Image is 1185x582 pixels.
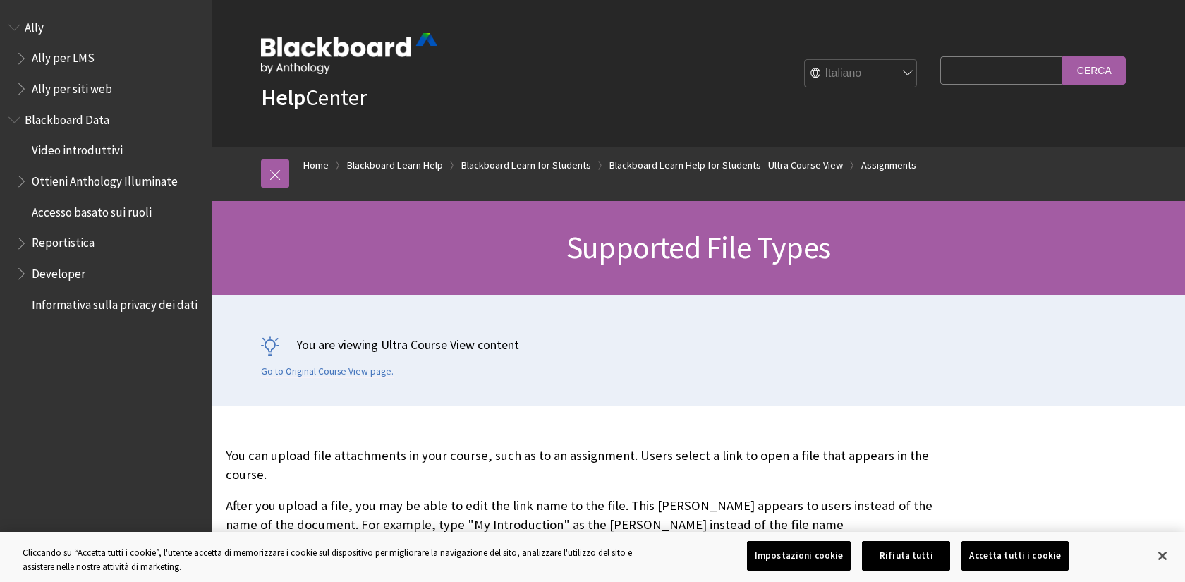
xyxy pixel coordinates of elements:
span: Video introduttivi [32,139,123,158]
button: Impostazioni cookie [747,541,851,571]
span: Informativa sulla privacy dei dati [32,293,197,312]
span: Ottieni Anthology Illuminate [32,169,178,188]
span: Developer [32,262,85,281]
span: Ally [25,16,44,35]
p: You are viewing Ultra Course View content [261,336,1136,353]
a: Blackboard Learn Help for Students - Ultra Course View [609,157,843,174]
span: Accesso basato sui ruoli [32,200,152,219]
span: Supported File Types [566,228,830,267]
button: Chiudi [1147,540,1178,571]
strong: Help [261,83,305,111]
select: Site Language Selector [805,60,918,88]
span: Ally per LMS [32,47,95,66]
span: Blackboard Data [25,108,109,127]
nav: Book outline for Anthology Ally Help [8,16,203,101]
img: Blackboard by Anthology [261,33,437,74]
a: Go to Original Course View page. [261,365,394,378]
a: Home [303,157,329,174]
a: Blackboard Learn Help [347,157,443,174]
div: Cliccando su “Accetta tutti i cookie”, l'utente accetta di memorizzare i cookie sul dispositivo p... [23,546,652,574]
nav: Book outline for Anthology Illuminate [8,108,203,317]
span: Ally per siti web [32,77,112,96]
a: Blackboard Learn for Students [461,157,591,174]
p: You can upload file attachments in your course, such as to an assignment. Users select a link to ... [226,447,962,483]
a: Assignments [861,157,916,174]
p: After you upload a file, you may be able to edit the link name to the file. This [PERSON_NAME] ap... [226,497,962,552]
span: Reportistica [32,231,95,250]
a: HelpCenter [261,83,367,111]
button: Accetta tutti i cookie [961,541,1069,571]
button: Rifiuta tutti [862,541,950,571]
input: Cerca [1062,56,1126,84]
